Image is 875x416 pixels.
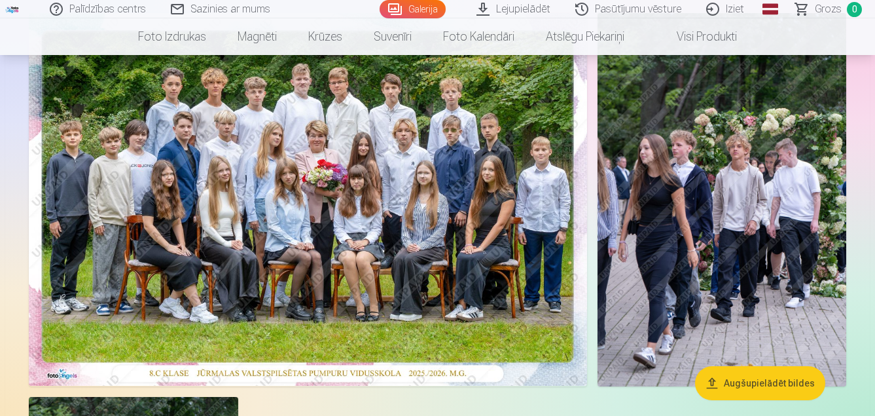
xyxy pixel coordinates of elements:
[5,5,20,13] img: /fa3
[530,18,640,55] a: Atslēgu piekariņi
[815,1,842,17] span: Grozs
[640,18,753,55] a: Visi produkti
[358,18,427,55] a: Suvenīri
[847,2,862,17] span: 0
[222,18,293,55] a: Magnēti
[427,18,530,55] a: Foto kalendāri
[293,18,358,55] a: Krūzes
[122,18,222,55] a: Foto izdrukas
[695,366,825,400] button: Augšupielādēt bildes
